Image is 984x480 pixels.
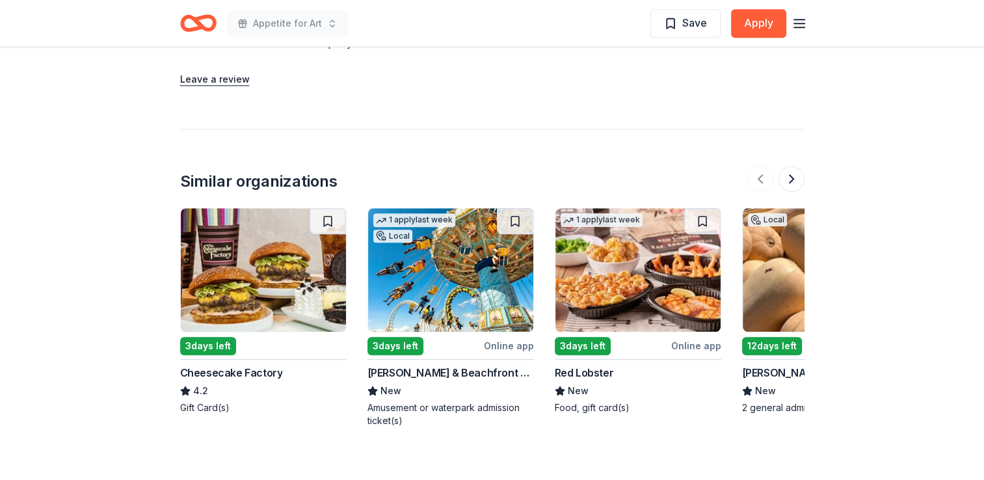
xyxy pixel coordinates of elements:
[561,213,643,227] div: 1 apply last week
[180,337,236,355] div: 3 days left
[180,8,217,38] a: Home
[367,401,534,427] div: Amusement or waterpark admission ticket(s)
[180,365,283,380] div: Cheesecake Factory
[568,383,589,399] span: New
[367,337,423,355] div: 3 days left
[742,365,907,380] div: [PERSON_NAME]’s Pumpkin Patch
[180,171,338,192] div: Similar organizations
[484,338,534,354] div: Online app
[373,230,412,243] div: Local
[193,383,208,399] span: 4.2
[181,208,346,332] img: Image for Cheesecake Factory
[742,337,802,355] div: 12 days left
[650,9,721,38] button: Save
[742,401,909,414] div: 2 general admission tickets
[731,9,786,38] button: Apply
[180,207,347,414] a: Image for Cheesecake Factory3days leftCheesecake Factory4.2Gift Card(s)
[227,10,348,36] button: Appetite for Art
[367,365,534,380] div: [PERSON_NAME] & Beachfront Waterparks
[682,14,707,31] span: Save
[555,207,721,414] a: Image for Red Lobster1 applylast week3days leftOnline appRed LobsterNewFood, gift card(s)
[555,337,611,355] div: 3 days left
[748,213,787,226] div: Local
[555,365,614,380] div: Red Lobster
[180,72,250,87] button: Leave a review
[555,208,721,332] img: Image for Red Lobster
[180,401,347,414] div: Gift Card(s)
[373,213,455,227] div: 1 apply last week
[755,383,776,399] span: New
[368,208,533,332] img: Image for Morey's Piers & Beachfront Waterparks
[380,383,401,399] span: New
[367,207,534,427] a: Image for Morey's Piers & Beachfront Waterparks1 applylast weekLocal3days leftOnline app[PERSON_N...
[555,401,721,414] div: Food, gift card(s)
[742,207,909,414] a: Image for Vala’s Pumpkin PatchLocal12days leftOnline app[PERSON_NAME]’s Pumpkin PatchNew2 general...
[671,338,721,354] div: Online app
[743,208,908,332] img: Image for Vala’s Pumpkin Patch
[253,16,322,31] span: Appetite for Art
